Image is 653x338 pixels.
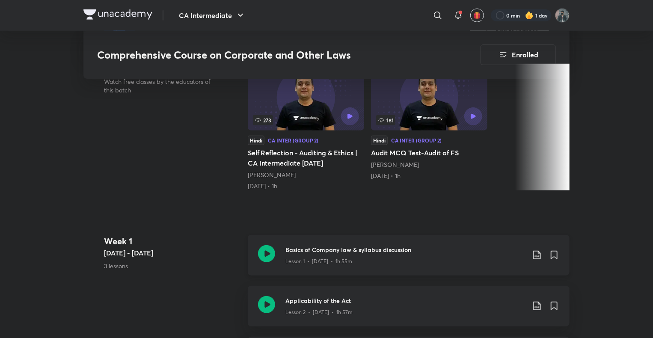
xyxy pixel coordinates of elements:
[248,148,364,168] h5: Self Reflection - Auditing & Ethics | CA Intermediate [DATE]
[174,7,251,24] button: CA Intermediate
[104,77,220,95] p: Watch free classes by the educators of this batch
[248,64,364,190] a: 273HindiCA Inter (Group 2)Self Reflection - Auditing & Ethics | CA Intermediate [DATE][PERSON_NAM...
[473,12,481,19] img: avatar
[285,296,525,305] h3: ⁠Applicability of the Act
[248,171,364,179] div: Ankit Oberoi
[371,160,419,169] a: [PERSON_NAME]
[248,182,364,190] div: 20th Jul • 1h
[253,115,273,125] span: 273
[371,64,487,180] a: 161HindiCA Inter (Group 2)Audit MCQ Test-Audit of FS[PERSON_NAME][DATE] • 1h
[104,235,241,248] h4: Week 1
[371,160,487,169] div: Ankit Oberoi
[371,64,487,180] a: Audit MCQ Test-Audit of FS
[248,64,364,190] a: Self Reflection - Auditing & Ethics | CA Intermediate May'25
[371,136,388,145] div: Hindi
[248,136,264,145] div: Hindi
[525,11,534,20] img: streak
[268,138,318,143] div: CA Inter (Group 2)
[371,148,487,158] h5: Audit MCQ Test-Audit of FS
[555,8,570,23] img: Harsh Raj
[285,258,352,265] p: Lesson 1 • [DATE] • 1h 55m
[376,115,395,125] span: 161
[248,286,570,337] a: ⁠Applicability of the ActLesson 2 • [DATE] • 1h 57m
[391,138,442,143] div: CA Inter (Group 2)
[285,308,353,316] p: Lesson 2 • [DATE] • 1h 57m
[481,44,556,65] button: Enrolled
[83,9,152,20] img: Company Logo
[83,9,152,22] a: Company Logo
[371,172,487,180] div: 17th Aug • 1h
[248,235,570,286] a: Basics of Company law & syllabus discussionLesson 1 • [DATE] • 1h 55m
[97,49,432,61] h3: Comprehensive Course on Corporate and Other Laws
[248,171,296,179] a: [PERSON_NAME]
[285,245,525,254] h3: Basics of Company law & syllabus discussion
[104,261,241,270] p: 3 lessons
[104,248,241,258] h5: [DATE] - [DATE]
[470,9,484,22] button: avatar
